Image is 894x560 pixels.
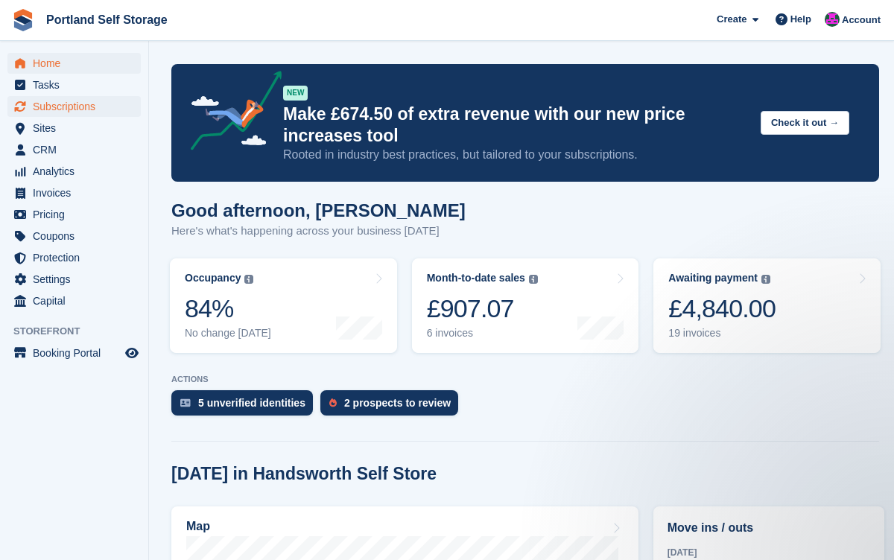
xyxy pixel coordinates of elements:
[7,74,141,95] a: menu
[123,344,141,362] a: Preview store
[668,272,758,284] div: Awaiting payment
[198,397,305,409] div: 5 unverified identities
[40,7,174,32] a: Portland Self Storage
[320,390,466,423] a: 2 prospects to review
[180,398,191,407] img: verify_identity-adf6edd0f0f0b5bbfe63781bf79b02c33cf7c696d77639b501bdc392416b5a36.svg
[761,275,770,284] img: icon-info-grey-7440780725fd019a000dd9b08b2336e03edf1995a4989e88bcd33f0948082b44.svg
[13,324,148,339] span: Storefront
[7,247,141,268] a: menu
[7,343,141,363] a: menu
[178,71,282,156] img: price-adjustments-announcement-icon-8257ccfd72463d97f412b2fc003d46551f7dbcb40ab6d574587a9cd5c0d94...
[427,327,538,340] div: 6 invoices
[842,13,881,28] span: Account
[761,111,849,136] button: Check it out →
[171,464,437,484] h2: [DATE] in Handsworth Self Store
[283,104,749,147] p: Make £674.50 of extra revenue with our new price increases tool
[33,118,122,139] span: Sites
[33,247,122,268] span: Protection
[33,139,122,160] span: CRM
[412,258,639,353] a: Month-to-date sales £907.07 6 invoices
[33,343,122,363] span: Booking Portal
[7,269,141,290] a: menu
[185,293,271,324] div: 84%
[33,74,122,95] span: Tasks
[668,293,776,324] div: £4,840.00
[33,290,122,311] span: Capital
[33,96,122,117] span: Subscriptions
[33,161,122,182] span: Analytics
[344,397,451,409] div: 2 prospects to review
[7,139,141,160] a: menu
[427,293,538,324] div: £907.07
[825,12,840,27] img: David Baker
[170,258,397,353] a: Occupancy 84% No change [DATE]
[171,375,879,384] p: ACTIONS
[653,258,881,353] a: Awaiting payment £4,840.00 19 invoices
[171,223,466,240] p: Here's what's happening across your business [DATE]
[7,182,141,203] a: menu
[529,275,538,284] img: icon-info-grey-7440780725fd019a000dd9b08b2336e03edf1995a4989e88bcd33f0948082b44.svg
[668,327,776,340] div: 19 invoices
[171,390,320,423] a: 5 unverified identities
[717,12,746,27] span: Create
[33,53,122,74] span: Home
[7,204,141,225] a: menu
[668,546,870,559] div: [DATE]
[33,269,122,290] span: Settings
[186,520,210,533] h2: Map
[427,272,525,284] div: Month-to-date sales
[171,200,466,220] h1: Good afternoon, [PERSON_NAME]
[185,272,241,284] div: Occupancy
[7,161,141,182] a: menu
[790,12,811,27] span: Help
[7,53,141,74] a: menu
[329,398,337,407] img: prospect-51fa495bee0391a8d652442698ab0144808aea92771e9ea1ae160a38d050c398.svg
[7,96,141,117] a: menu
[33,182,122,203] span: Invoices
[12,9,34,31] img: stora-icon-8386f47178a22dfd0bd8f6a31ec36ba5ce8667c1dd55bd0f319d3a0aa187defe.svg
[668,519,870,537] h2: Move ins / outs
[185,327,271,340] div: No change [DATE]
[244,275,253,284] img: icon-info-grey-7440780725fd019a000dd9b08b2336e03edf1995a4989e88bcd33f0948082b44.svg
[283,147,749,163] p: Rooted in industry best practices, but tailored to your subscriptions.
[7,226,141,246] a: menu
[33,226,122,246] span: Coupons
[7,290,141,311] a: menu
[283,86,308,101] div: NEW
[33,204,122,225] span: Pricing
[7,118,141,139] a: menu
